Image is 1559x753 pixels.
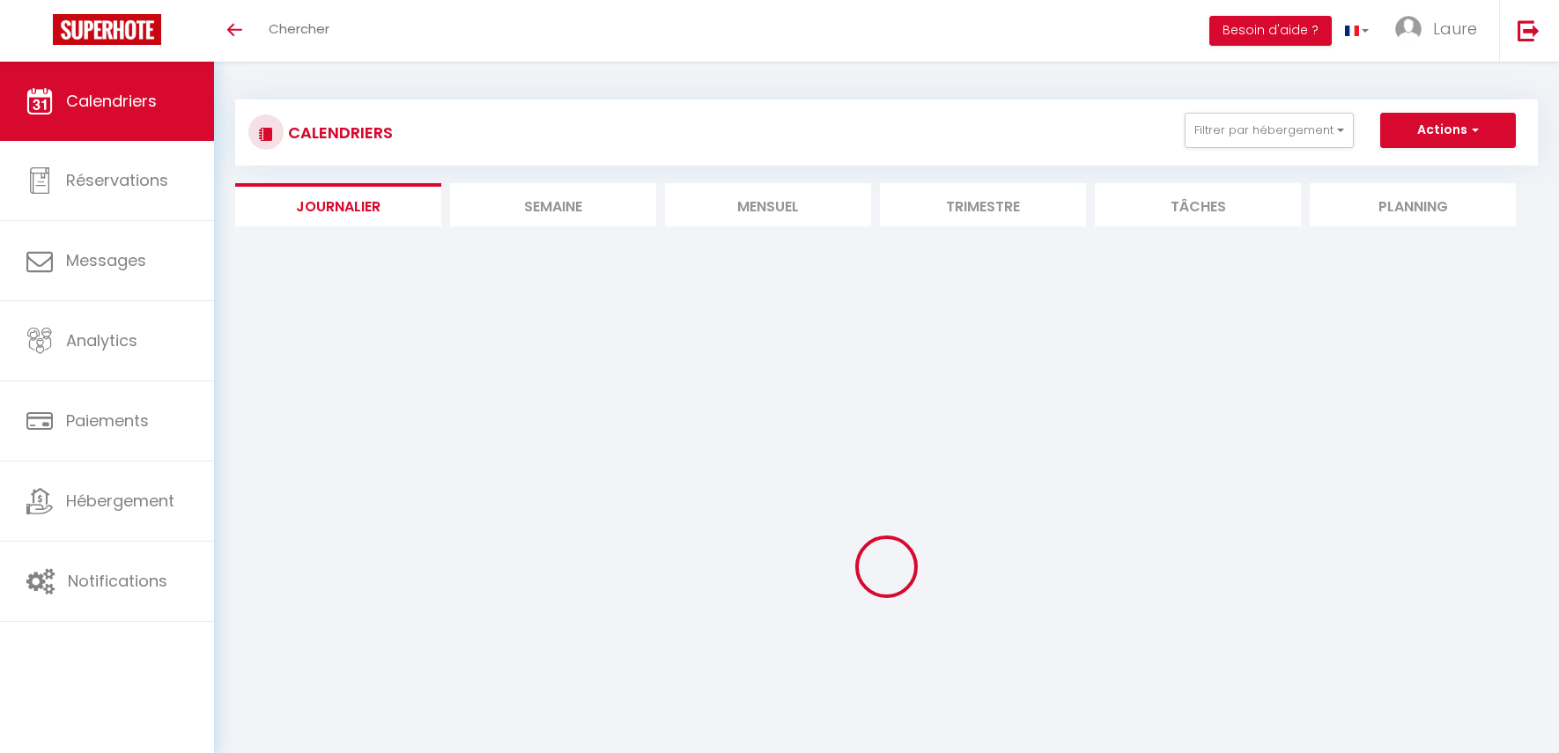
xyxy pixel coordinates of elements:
[284,113,393,152] h3: CALENDRIERS
[66,410,149,432] span: Paiements
[1209,16,1332,46] button: Besoin d'aide ?
[1095,183,1301,226] li: Tâches
[1433,18,1477,40] span: Laure
[235,183,441,226] li: Journalier
[269,19,329,38] span: Chercher
[1395,16,1422,42] img: ...
[68,570,167,592] span: Notifications
[450,183,656,226] li: Semaine
[66,169,168,191] span: Réservations
[1185,113,1354,148] button: Filtrer par hébergement
[880,183,1086,226] li: Trimestre
[665,183,871,226] li: Mensuel
[66,490,174,512] span: Hébergement
[1518,19,1540,41] img: logout
[66,90,157,112] span: Calendriers
[53,14,161,45] img: Super Booking
[1310,183,1516,226] li: Planning
[66,329,137,351] span: Analytics
[1380,113,1516,148] button: Actions
[66,249,146,271] span: Messages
